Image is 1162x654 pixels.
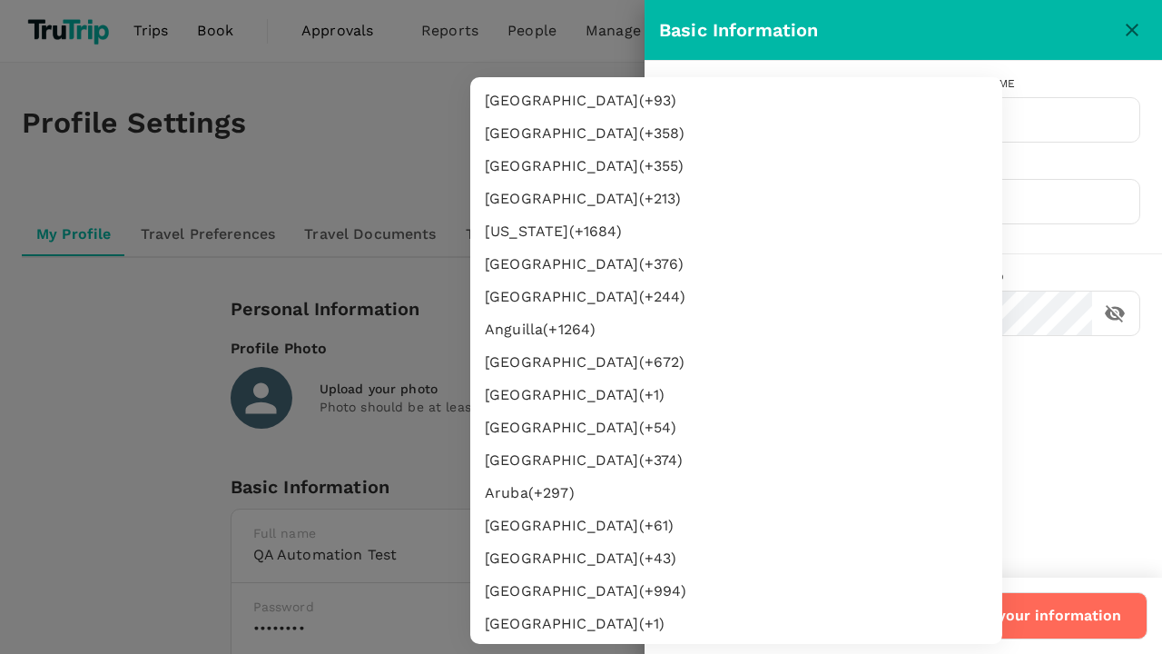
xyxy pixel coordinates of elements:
li: [GEOGRAPHIC_DATA] (+ 672 ) [470,346,1002,379]
li: [GEOGRAPHIC_DATA] (+ 213 ) [470,183,1002,215]
li: [GEOGRAPHIC_DATA] (+ 244 ) [470,281,1002,313]
li: [GEOGRAPHIC_DATA] (+ 994 ) [470,575,1002,608]
li: Anguilla (+ 1264 ) [470,313,1002,346]
li: [GEOGRAPHIC_DATA] (+ 374 ) [470,444,1002,477]
li: [GEOGRAPHIC_DATA] (+ 355 ) [470,150,1002,183]
li: [GEOGRAPHIC_DATA] (+ 1 ) [470,608,1002,640]
li: [GEOGRAPHIC_DATA] (+ 61 ) [470,510,1002,542]
li: [GEOGRAPHIC_DATA] (+ 1 ) [470,379,1002,411]
li: [GEOGRAPHIC_DATA] (+ 43 ) [470,542,1002,575]
li: [GEOGRAPHIC_DATA] (+ 54 ) [470,411,1002,444]
li: [GEOGRAPHIC_DATA] (+ 376 ) [470,248,1002,281]
li: [US_STATE] (+ 1684 ) [470,215,1002,248]
li: [GEOGRAPHIC_DATA] (+ 358 ) [470,117,1002,150]
li: [GEOGRAPHIC_DATA] (+ 93 ) [470,84,1002,117]
li: Aruba (+ 297 ) [470,477,1002,510]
